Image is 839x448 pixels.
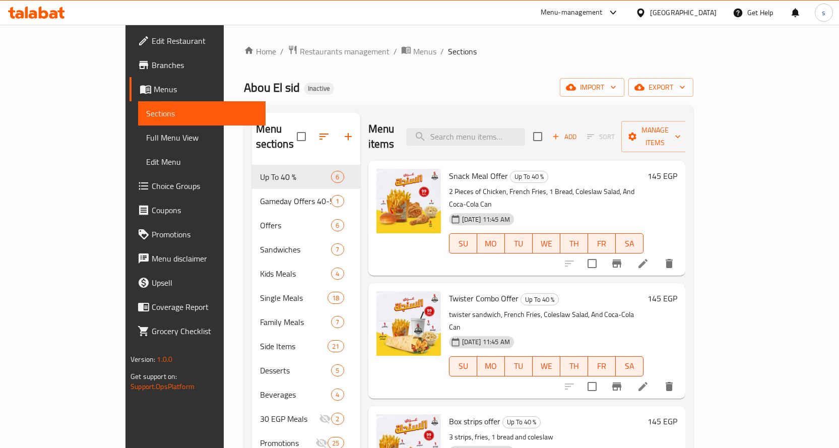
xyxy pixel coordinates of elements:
[336,124,360,149] button: Add section
[152,301,257,313] span: Coverage Report
[477,356,505,376] button: MO
[256,121,297,152] h2: Menu sections
[629,124,681,149] span: Manage items
[331,219,344,231] div: items
[304,84,334,93] span: Inactive
[502,416,541,428] div: Up To 40 %
[521,294,558,305] span: Up To 40 %
[560,356,588,376] button: TH
[288,45,390,58] a: Restaurants management
[131,353,155,366] span: Version:
[440,45,444,57] li: /
[620,236,639,251] span: SA
[152,204,257,216] span: Coupons
[458,337,514,347] span: [DATE] 11:45 AM
[582,253,603,274] span: Select to update
[376,291,441,356] img: Twister Combo Offer
[152,35,257,47] span: Edit Restaurant
[394,45,397,57] li: /
[146,132,257,144] span: Full Menu View
[130,77,266,101] a: Menus
[636,81,685,94] span: export
[454,236,473,251] span: SU
[252,358,360,382] div: Desserts5
[449,414,500,429] span: Box strips offer
[244,76,300,99] span: Abou El sid
[331,413,344,425] div: items
[481,359,501,373] span: MO
[401,45,436,58] a: Menus
[449,431,643,443] p: 3 strips, fries, 1 bread and coleslaw
[130,222,266,246] a: Promotions
[332,414,343,424] span: 2
[648,169,677,183] h6: 145 EGP
[280,45,284,57] li: /
[331,171,344,183] div: items
[260,195,332,207] div: Gameday Offers 40-50% Off
[328,438,343,448] span: 25
[533,356,560,376] button: WE
[537,236,556,251] span: WE
[648,414,677,428] h6: 145 EGP
[130,53,266,77] a: Branches
[328,342,343,351] span: 21
[332,390,343,400] span: 4
[152,59,257,71] span: Branches
[449,308,643,334] p: twister sandwich, French Fries, Coleslaw Salad, And Coca-Cola Can
[252,382,360,407] div: Beverages4
[510,171,548,183] div: Up To 40 %
[252,237,360,262] div: Sandwiches7
[152,228,257,240] span: Promotions
[260,413,319,425] span: 30 EGP Meals
[533,233,560,253] button: WE
[260,243,332,255] span: Sandwiches
[541,7,603,19] div: Menu-management
[260,171,332,183] div: Up To 40 %
[252,286,360,310] div: Single Meals18
[448,45,477,57] span: Sections
[332,172,343,182] span: 6
[332,221,343,230] span: 6
[319,413,331,425] svg: Inactive section
[449,185,643,211] p: 2 Pieces of Chicken, French Fries, 1 Bread, Coleslaw Salad, And Coca-Cola Can
[328,292,344,304] div: items
[252,165,360,189] div: Up To 40 %6
[138,125,266,150] a: Full Menu View
[331,364,344,376] div: items
[588,233,616,253] button: FR
[564,236,584,251] span: TH
[154,83,257,95] span: Menus
[260,316,332,328] span: Family Meals
[331,268,344,280] div: items
[331,195,344,207] div: items
[616,356,643,376] button: SA
[252,189,360,213] div: Gameday Offers 40-50% Off1
[481,236,501,251] span: MO
[580,129,621,145] span: Select section first
[449,168,508,183] span: Snack Meal Offer
[130,246,266,271] a: Menu disclaimer
[510,171,548,182] span: Up To 40 %
[637,258,649,270] a: Edit menu item
[332,269,343,279] span: 4
[568,81,616,94] span: import
[260,389,332,401] span: Beverages
[620,359,639,373] span: SA
[616,233,643,253] button: SA
[138,150,266,174] a: Edit Menu
[260,292,328,304] span: Single Meals
[637,380,649,393] a: Edit menu item
[332,317,343,327] span: 7
[260,340,328,352] span: Side Items
[657,374,681,399] button: delete
[648,291,677,305] h6: 145 EGP
[152,180,257,192] span: Choice Groups
[454,359,473,373] span: SU
[138,101,266,125] a: Sections
[331,316,344,328] div: items
[509,359,529,373] span: TU
[548,129,580,145] button: Add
